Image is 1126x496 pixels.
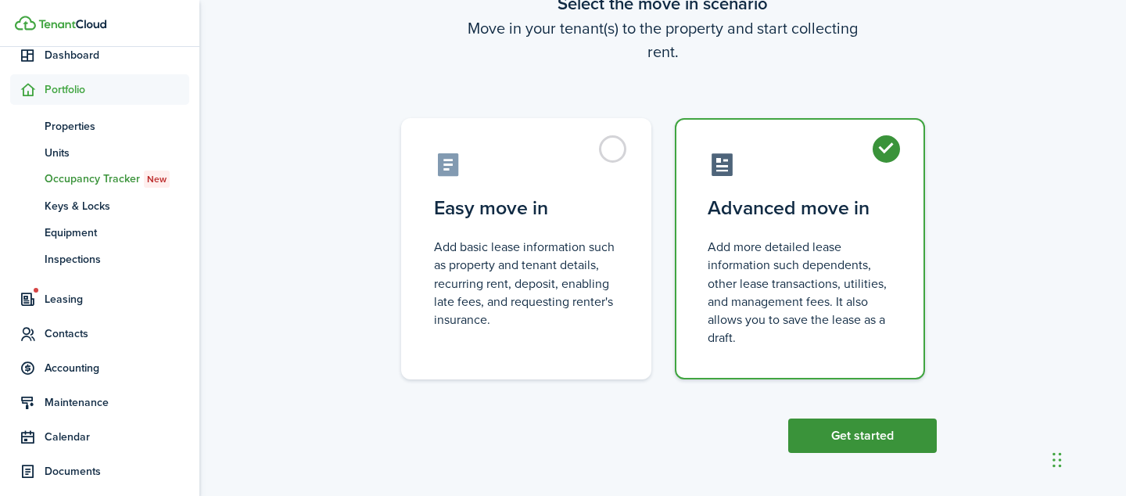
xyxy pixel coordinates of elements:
[45,429,189,445] span: Calendar
[788,419,937,453] button: Get started
[1052,437,1062,483] div: Drag
[434,238,619,329] control-radio-card-description: Add basic lease information such as property and tenant details, recurring rent, deposit, enablin...
[45,463,189,480] span: Documents
[38,20,106,29] img: TenantCloud
[10,139,189,166] a: Units
[45,394,189,411] span: Maintenance
[45,47,189,63] span: Dashboard
[1048,421,1126,496] iframe: Chat Widget
[45,225,189,241] span: Equipment
[45,145,189,161] span: Units
[434,194,619,222] control-radio-card-title: Easy move in
[45,81,189,98] span: Portfolio
[45,118,189,135] span: Properties
[45,325,189,342] span: Contacts
[45,198,189,214] span: Keys & Locks
[10,246,189,272] a: Inspections
[147,172,167,186] span: New
[15,16,36,31] img: TenantCloud
[45,360,189,376] span: Accounting
[10,166,189,192] a: Occupancy TrackerNew
[389,16,937,63] wizard-step-header-description: Move in your tenant(s) to the property and start collecting rent.
[45,291,189,307] span: Leasing
[45,171,189,188] span: Occupancy Tracker
[708,194,892,222] control-radio-card-title: Advanced move in
[45,251,189,268] span: Inspections
[10,113,189,139] a: Properties
[10,219,189,246] a: Equipment
[708,238,892,347] control-radio-card-description: Add more detailed lease information such dependents, other lease transactions, utilities, and man...
[10,192,189,219] a: Keys & Locks
[10,40,189,70] a: Dashboard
